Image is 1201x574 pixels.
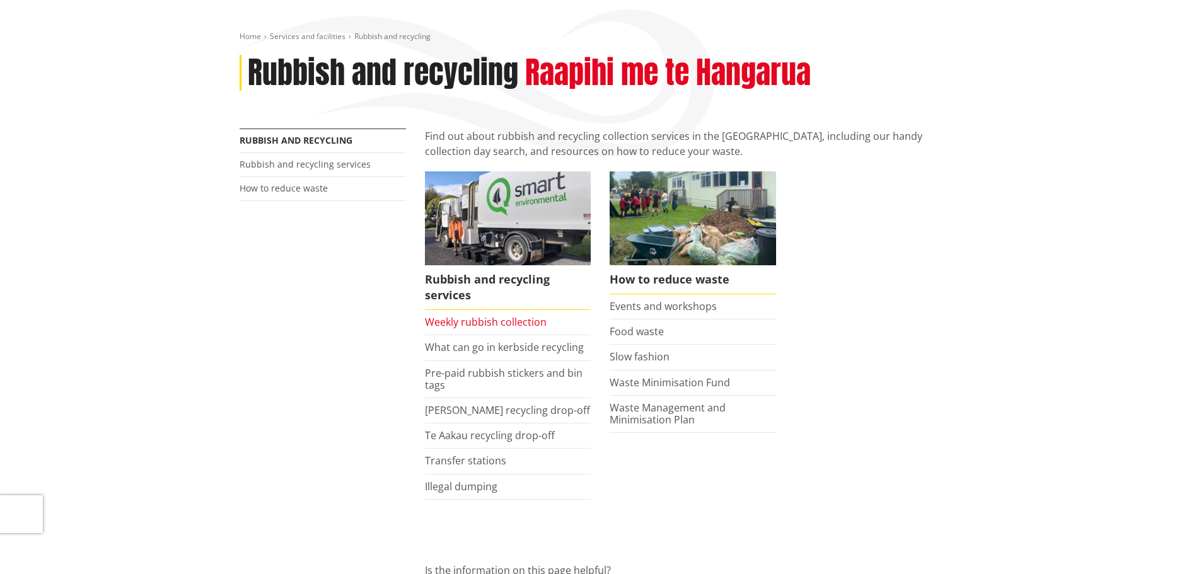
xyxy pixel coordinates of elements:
a: Transfer stations [425,454,506,468]
h2: Raapihi me te Hangarua [525,55,811,91]
span: How to reduce waste [610,265,776,294]
a: Illegal dumping [425,479,497,493]
a: Rubbish and recycling services [240,158,371,170]
img: Reducing waste [610,171,776,265]
a: Rubbish and recycling services [425,171,591,310]
nav: breadcrumb [240,32,962,42]
h1: Rubbish and recycling [248,55,518,91]
a: Home [240,31,261,42]
a: Te Aakau recycling drop-off [425,428,555,442]
a: Weekly rubbish collection [425,315,547,329]
a: [PERSON_NAME] recycling drop-off [425,403,590,417]
a: Rubbish and recycling [240,134,352,146]
span: Rubbish and recycling services [425,265,591,310]
a: Events and workshops [610,299,717,313]
span: Rubbish and recycling [354,31,431,42]
a: How to reduce waste [240,182,328,194]
p: Find out about rubbish and recycling collection services in the [GEOGRAPHIC_DATA], including our ... [425,129,962,159]
a: Food waste [610,324,664,338]
a: Services and facilities [270,31,345,42]
a: What can go in kerbside recycling [425,340,584,354]
img: Rubbish and recycling services [425,171,591,265]
a: Waste Management and Minimisation Plan [610,401,726,427]
a: How to reduce waste [610,171,776,294]
a: Pre-paid rubbish stickers and bin tags [425,366,583,392]
a: Waste Minimisation Fund [610,376,730,389]
a: Slow fashion [610,350,670,364]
